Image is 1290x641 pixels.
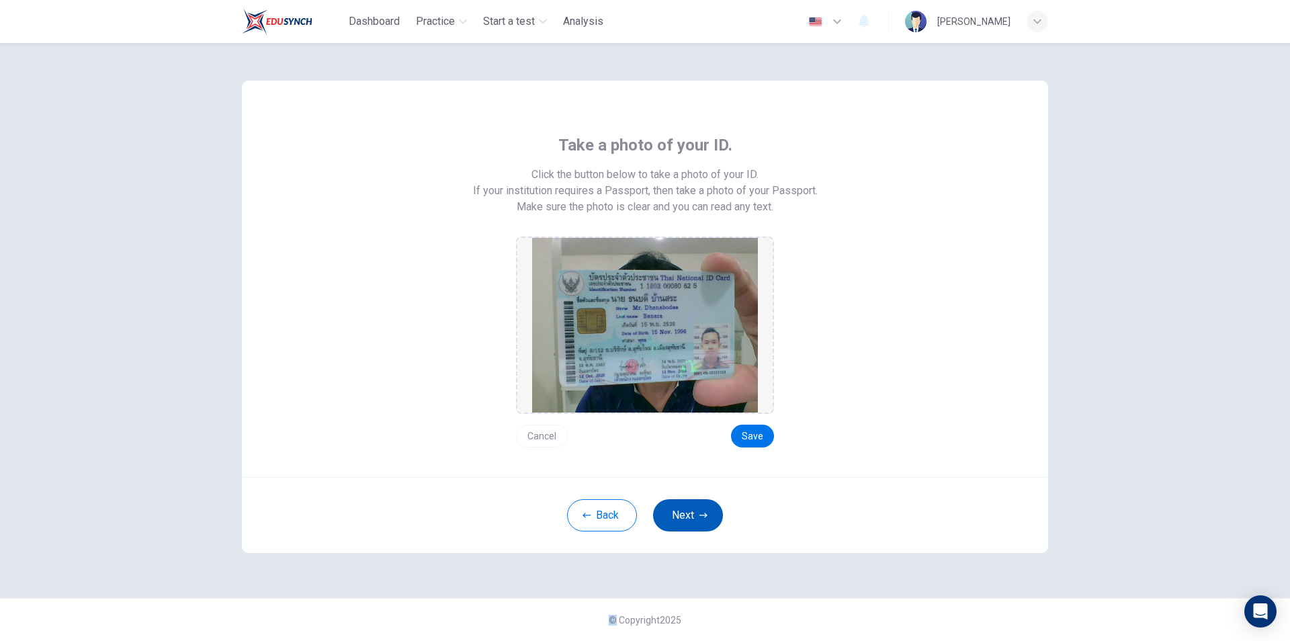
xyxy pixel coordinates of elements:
img: Profile picture [905,11,927,32]
button: Practice [411,9,472,34]
span: Take a photo of your ID. [558,134,732,156]
a: Train Test logo [242,8,343,35]
span: Make sure the photo is clear and you can read any text. [517,199,773,215]
img: Train Test logo [242,8,312,35]
img: preview screemshot [532,238,758,413]
div: Open Intercom Messenger [1244,595,1277,628]
span: © Copyright 2025 [609,615,681,626]
span: Analysis [563,13,603,30]
button: Back [567,499,637,531]
span: Dashboard [349,13,400,30]
img: en [807,17,824,27]
button: Cancel [516,425,568,447]
button: Start a test [478,9,552,34]
button: Save [731,425,774,447]
span: Start a test [483,13,535,30]
div: [PERSON_NAME] [937,13,1010,30]
button: Dashboard [343,9,405,34]
button: Next [653,499,723,531]
button: Analysis [558,9,609,34]
span: Practice [416,13,455,30]
span: Click the button below to take a photo of your ID. If your institution requires a Passport, then ... [473,167,818,199]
